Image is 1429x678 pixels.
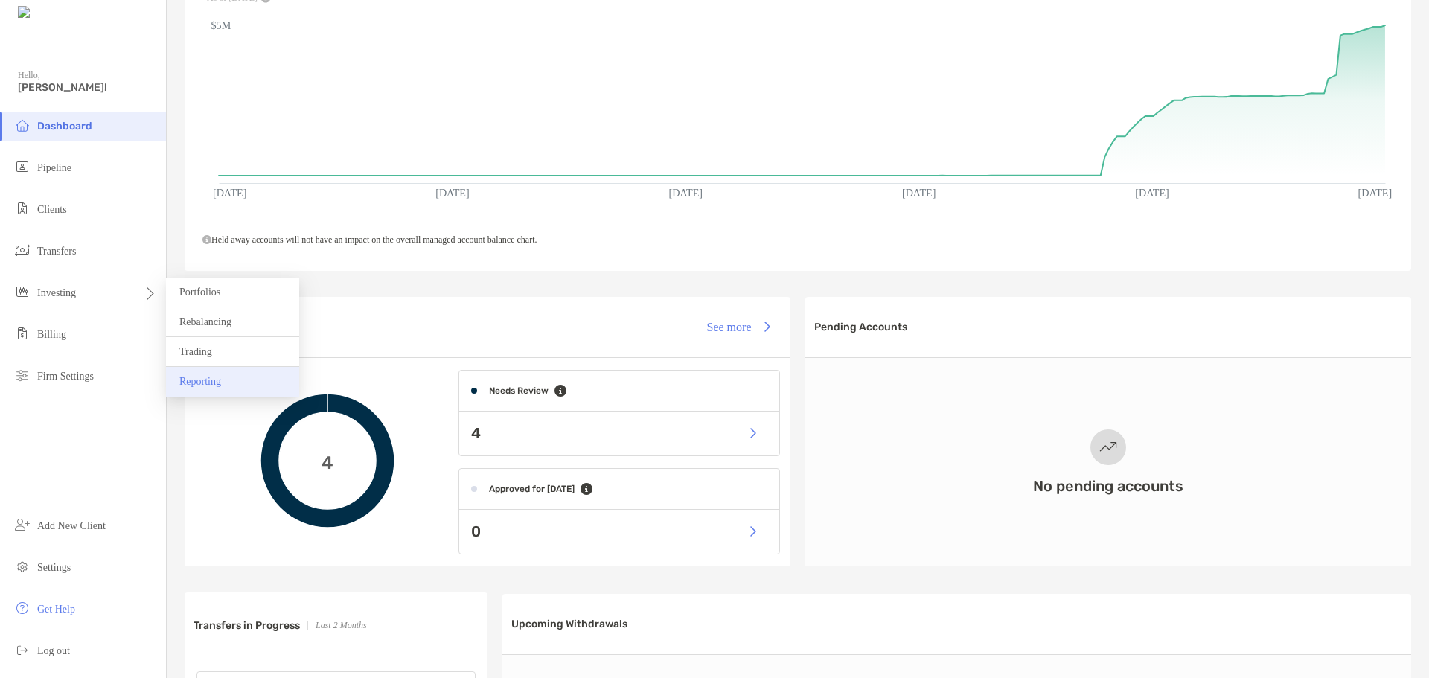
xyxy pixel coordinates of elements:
[316,616,367,635] p: Last 2 Months
[13,283,31,301] img: investing icon
[13,241,31,259] img: transfers icon
[13,366,31,384] img: firm-settings icon
[37,246,76,257] span: Transfers
[1358,187,1393,199] text: [DATE]
[435,187,470,199] text: [DATE]
[13,324,31,342] img: billing icon
[213,187,247,199] text: [DATE]
[13,116,31,134] img: dashboard icon
[37,604,75,615] span: Get Help
[179,316,231,327] span: Rebalancing
[471,522,481,541] p: 0
[511,618,627,630] h3: Upcoming Withdrawals
[13,158,31,176] img: pipeline icon
[37,287,76,298] span: Investing
[194,619,300,632] h3: Transfers in Progress
[1135,187,1169,199] text: [DATE]
[13,641,31,659] img: logout icon
[669,187,703,199] text: [DATE]
[37,120,92,132] span: Dashboard
[489,386,549,396] h4: Needs Review
[18,81,157,94] span: [PERSON_NAME]!
[37,371,94,382] span: Firm Settings
[179,287,220,298] span: Portfolios
[13,557,31,575] img: settings icon
[322,450,333,472] span: 4
[37,645,70,656] span: Log out
[37,562,71,573] span: Settings
[814,321,907,333] h3: Pending Accounts
[179,376,221,387] span: Reporting
[13,516,31,534] img: add_new_client icon
[37,520,106,531] span: Add New Client
[471,424,481,443] p: 4
[489,484,575,494] h4: Approved for [DATE]
[202,234,537,245] span: Held away accounts will not have an impact on the overall managed account balance chart.
[37,162,71,173] span: Pipeline
[695,310,781,343] button: See more
[18,6,77,19] img: Zoe Logo
[902,187,936,199] text: [DATE]
[13,199,31,217] img: clients icon
[37,329,66,340] span: Billing
[179,346,212,357] span: Trading
[1033,477,1183,495] h3: No pending accounts
[37,204,67,215] span: Clients
[211,19,231,31] text: $5M
[13,599,31,617] img: get-help icon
